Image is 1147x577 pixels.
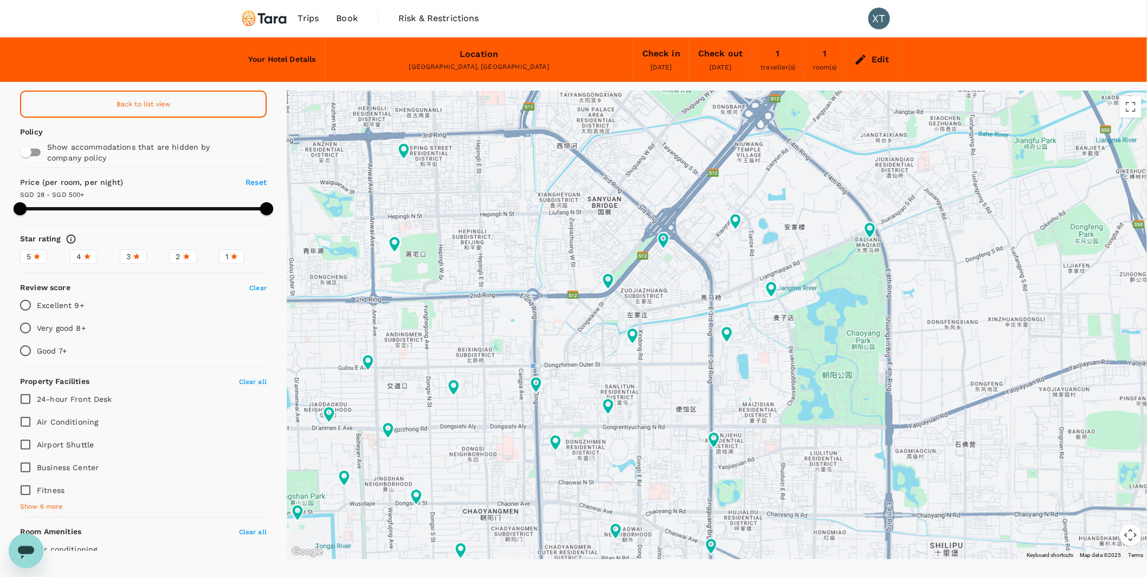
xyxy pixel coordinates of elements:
[37,323,86,334] p: Very good 8+
[37,395,112,403] span: 24-hour Front Desk
[698,46,743,61] div: Check out
[176,251,180,262] span: 2
[289,545,325,559] a: Open this area in Google Maps (opens a new window)
[813,63,836,71] span: room(s)
[642,46,680,61] div: Check in
[225,251,228,262] span: 1
[27,251,31,262] span: 5
[761,63,796,71] span: traveller(s)
[1120,96,1142,118] button: Toggle fullscreen view
[76,251,81,262] span: 4
[37,345,67,356] p: Good 7+
[47,142,242,163] p: Show accommodations that are hidden by company policy
[37,463,99,472] span: Business Center
[37,486,65,495] span: Fitness
[66,234,76,245] svg: Star ratings are awarded to properties to represent the quality of services, facilities, and amen...
[823,46,827,61] div: 1
[20,126,37,137] p: Policy
[289,545,325,559] img: Google
[460,47,498,62] div: Location
[37,545,97,554] span: Air conditioning
[249,284,267,292] span: Clear
[37,300,84,311] p: Excellent 9+
[20,191,85,198] span: SGD 28 - SGD 500+
[37,440,94,449] span: Airport Shuttle
[20,502,63,512] span: Show 6 more
[20,177,205,189] h6: Price (per room, per night)
[20,376,89,388] h6: Property Facilities
[710,63,731,71] span: [DATE]
[240,7,289,30] img: Tara Climate Ltd
[398,12,479,25] span: Risk & Restrictions
[20,91,267,118] a: Back to list view
[868,8,890,29] div: XT
[298,12,319,25] span: Trips
[776,46,780,61] div: 1
[336,12,358,25] span: Book
[1120,524,1142,546] button: Map camera controls
[117,100,171,108] span: Back to list view
[37,418,98,426] span: Air Conditioning
[334,62,624,73] div: [GEOGRAPHIC_DATA], [GEOGRAPHIC_DATA]
[246,178,267,187] span: Reset
[20,282,70,294] h6: Review score
[126,251,131,262] span: 3
[872,52,890,67] div: Edit
[1080,552,1122,558] span: Map data ©2025
[239,378,267,386] span: Clear all
[1128,552,1144,558] a: Terms (opens in new tab)
[9,534,43,568] iframe: Button to launch messaging window
[239,528,267,536] span: Clear all
[20,233,61,245] h6: Star rating
[650,63,672,71] span: [DATE]
[20,526,81,538] h6: Room Amenities
[248,54,316,66] h6: Your Hotel Details
[1027,552,1073,559] button: Keyboard shortcuts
